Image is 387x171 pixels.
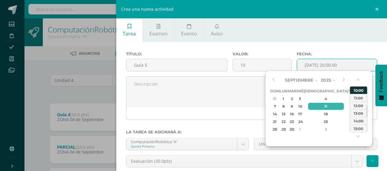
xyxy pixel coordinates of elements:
a: Evaluación (30.0pts) [126,155,363,167]
div: 1 [297,126,303,133]
div: 17 [297,110,303,117]
div: 14 [271,110,279,117]
div: 7 [271,103,279,110]
div: 28 [271,126,279,133]
div: 11 [308,103,344,110]
span: Septiembre [285,77,313,83]
button: Feedback - Mostrar encuesta [375,65,387,106]
div: 21 [271,118,279,125]
div: 9 [288,103,296,110]
input: Puntos máximos [233,59,291,71]
span: 2025 [321,77,331,83]
div: 5 [349,95,355,102]
div: 1 [280,95,287,102]
a: ComputaciónRobótica 'A'Quinto Primaria [126,138,249,150]
th: Vie [348,87,355,95]
a: Evento [175,18,204,42]
div: 15 [280,110,287,117]
div: 31 [271,95,279,102]
div: ComputaciónRobótica 'A' [131,138,233,144]
a: Unidad 4 [254,138,377,150]
div: 15:00 [350,125,367,132]
div: 12 [349,103,355,110]
div: 8 [280,103,287,110]
span: Feedback [378,71,384,92]
div: 18 [308,110,344,117]
a: Tarea [116,18,143,42]
label: La tarea se asignará a: [126,130,378,134]
th: Mié [296,87,303,95]
div: 22 [280,118,287,125]
span: Tarea [123,30,136,37]
div: 14:00 [350,117,367,125]
div: Quinto Primaria [131,144,233,148]
div: 2 [308,126,344,133]
input: Título [126,59,228,71]
label: Fecha: [297,52,377,56]
div: 13:00 [350,109,367,117]
div: 23 [288,118,296,125]
div: 25 [308,118,344,125]
span: Unidad 4 [259,138,361,150]
span: Evento [181,30,197,37]
div: 12:00 [350,102,367,109]
div: 10 [297,103,303,110]
th: Dom [270,87,280,95]
div: 26 [349,118,355,125]
div: 3 [297,95,303,102]
div: 3 [349,126,355,133]
div: 10:00 [350,86,367,94]
div: 29 [280,126,287,133]
input: Fecha de entrega [297,59,377,71]
span: Evaluación (30.0pts) [131,155,347,167]
th: Mar [288,87,296,95]
span: Examen [149,30,168,37]
th: [DEMOGRAPHIC_DATA] [303,87,348,95]
label: Título: [126,52,228,56]
a: Aviso [204,18,229,42]
div: 19 [349,110,355,117]
a: Examen [143,18,174,42]
th: Lun [280,87,288,95]
div: 30 [288,126,296,133]
label: Valor: [233,52,292,56]
div: 2 [288,95,296,102]
div: 16 [288,110,296,117]
div: 11:00 [350,94,367,102]
span: Aviso [211,30,223,37]
div: 4 [308,95,344,102]
div: 24 [297,118,303,125]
